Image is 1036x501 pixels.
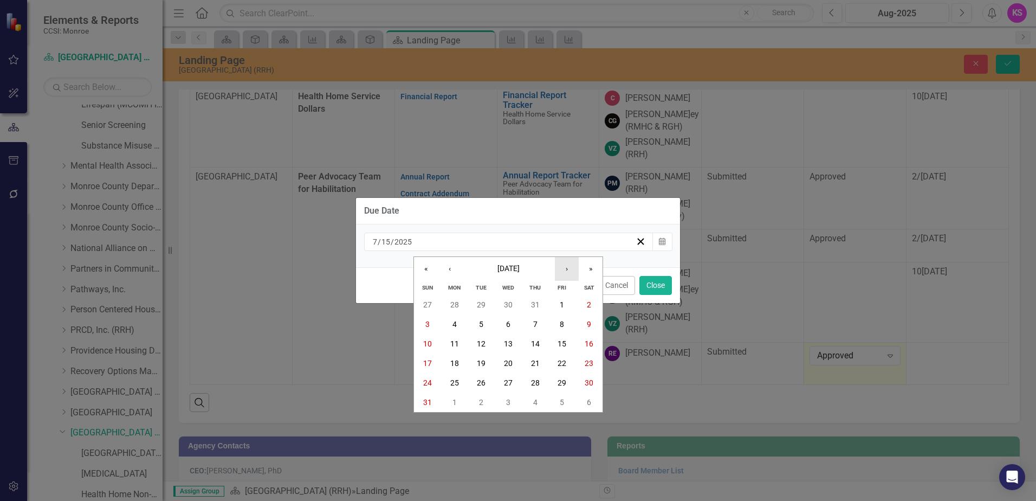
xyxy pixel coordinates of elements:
[533,320,538,329] abbr: August 7, 2025
[598,276,635,295] button: Cancel
[560,300,564,309] abbr: August 1, 2025
[441,295,468,314] button: July 28, 2025
[381,236,391,247] input: dd
[587,398,591,407] abbr: September 6, 2025
[450,378,459,387] abbr: August 25, 2025
[504,300,513,309] abbr: July 30, 2025
[495,334,522,354] button: August 13, 2025
[441,373,468,393] button: August 25, 2025
[555,257,579,281] button: ›
[506,320,510,329] abbr: August 6, 2025
[423,398,432,407] abbr: August 31, 2025
[999,464,1025,490] div: Open Intercom Messenger
[522,373,549,393] button: August 28, 2025
[531,339,540,348] abbr: August 14, 2025
[414,257,438,281] button: «
[372,236,378,247] input: mm
[414,334,441,354] button: August 10, 2025
[504,359,513,368] abbr: August 20, 2025
[452,398,457,407] abbr: September 1, 2025
[477,359,485,368] abbr: August 19, 2025
[423,300,432,309] abbr: July 27, 2025
[584,284,594,291] abbr: Saturday
[423,339,432,348] abbr: August 10, 2025
[394,236,412,247] input: yyyy
[495,393,522,412] button: September 3, 2025
[560,320,564,329] abbr: August 8, 2025
[422,284,433,291] abbr: Sunday
[549,393,576,412] button: September 5, 2025
[502,284,514,291] abbr: Wednesday
[504,378,513,387] abbr: August 27, 2025
[531,359,540,368] abbr: August 21, 2025
[495,373,522,393] button: August 27, 2025
[529,284,541,291] abbr: Thursday
[378,237,381,247] span: /
[639,276,672,295] button: Close
[549,334,576,354] button: August 15, 2025
[531,378,540,387] abbr: August 28, 2025
[585,359,593,368] abbr: August 23, 2025
[585,339,593,348] abbr: August 16, 2025
[585,378,593,387] abbr: August 30, 2025
[468,373,495,393] button: August 26, 2025
[587,320,591,329] abbr: August 9, 2025
[450,339,459,348] abbr: August 11, 2025
[506,398,510,407] abbr: September 3, 2025
[468,334,495,354] button: August 12, 2025
[558,284,566,291] abbr: Friday
[468,295,495,314] button: July 29, 2025
[468,354,495,373] button: August 19, 2025
[468,393,495,412] button: September 2, 2025
[423,378,432,387] abbr: August 24, 2025
[477,378,485,387] abbr: August 26, 2025
[575,393,603,412] button: September 6, 2025
[423,359,432,368] abbr: August 17, 2025
[575,334,603,354] button: August 16, 2025
[438,257,462,281] button: ‹
[560,398,564,407] abbr: September 5, 2025
[479,320,483,329] abbr: August 5, 2025
[531,300,540,309] abbr: July 31, 2025
[522,393,549,412] button: September 4, 2025
[497,264,520,273] span: [DATE]
[558,359,566,368] abbr: August 22, 2025
[575,354,603,373] button: August 23, 2025
[441,393,468,412] button: September 1, 2025
[522,354,549,373] button: August 21, 2025
[495,295,522,314] button: July 30, 2025
[533,398,538,407] abbr: September 4, 2025
[522,295,549,314] button: July 31, 2025
[549,295,576,314] button: August 1, 2025
[587,300,591,309] abbr: August 2, 2025
[452,320,457,329] abbr: August 4, 2025
[425,320,430,329] abbr: August 3, 2025
[364,206,399,216] div: Due Date
[477,339,485,348] abbr: August 12, 2025
[579,257,603,281] button: »
[414,314,441,334] button: August 3, 2025
[522,334,549,354] button: August 14, 2025
[462,257,555,281] button: [DATE]
[522,314,549,334] button: August 7, 2025
[558,378,566,387] abbr: August 29, 2025
[549,354,576,373] button: August 22, 2025
[476,284,487,291] abbr: Tuesday
[414,295,441,314] button: July 27, 2025
[495,354,522,373] button: August 20, 2025
[414,373,441,393] button: August 24, 2025
[441,354,468,373] button: August 18, 2025
[575,314,603,334] button: August 9, 2025
[468,314,495,334] button: August 5, 2025
[479,398,483,407] abbr: September 2, 2025
[575,373,603,393] button: August 30, 2025
[414,393,441,412] button: August 31, 2025
[448,284,461,291] abbr: Monday
[575,295,603,314] button: August 2, 2025
[414,354,441,373] button: August 17, 2025
[549,314,576,334] button: August 8, 2025
[441,334,468,354] button: August 11, 2025
[495,314,522,334] button: August 6, 2025
[477,300,485,309] abbr: July 29, 2025
[558,339,566,348] abbr: August 15, 2025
